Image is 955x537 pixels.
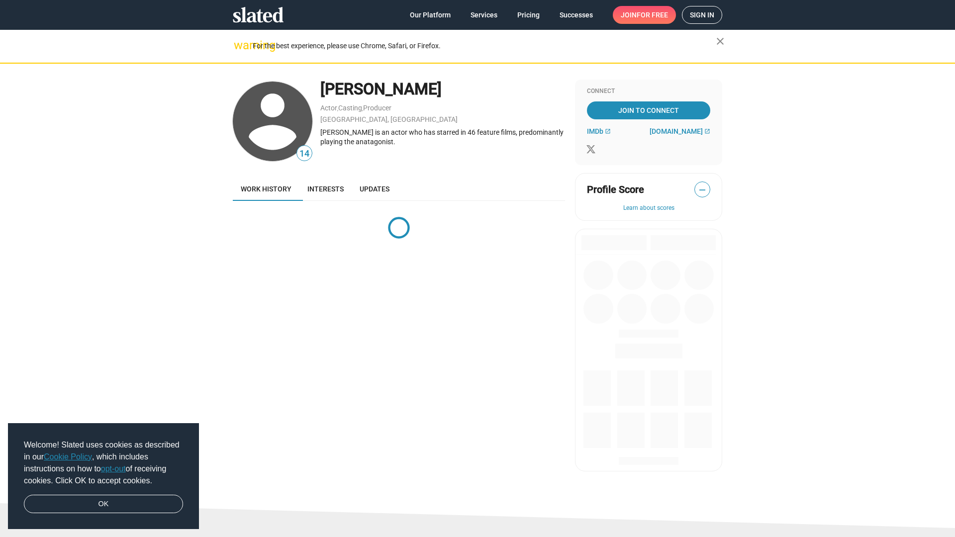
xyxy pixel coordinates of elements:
div: For the best experience, please use Chrome, Safari, or Firefox. [253,39,716,53]
a: Successes [552,6,601,24]
a: Services [463,6,505,24]
span: Updates [360,185,389,193]
a: Casting [338,104,362,112]
a: Join To Connect [587,101,710,119]
a: opt-out [101,464,126,473]
div: cookieconsent [8,423,199,530]
span: [DOMAIN_NAME] [650,127,703,135]
span: Profile Score [587,183,644,196]
a: dismiss cookie message [24,495,183,514]
mat-icon: open_in_new [704,128,710,134]
a: Pricing [509,6,548,24]
span: Our Platform [410,6,451,24]
a: Producer [363,104,391,112]
a: [GEOGRAPHIC_DATA], [GEOGRAPHIC_DATA] [320,115,458,123]
span: for free [637,6,668,24]
a: Joinfor free [613,6,676,24]
mat-icon: close [714,35,726,47]
span: Welcome! Slated uses cookies as described in our , which includes instructions on how to of recei... [24,439,183,487]
span: , [362,106,363,111]
span: Pricing [517,6,540,24]
a: Updates [352,177,397,201]
span: , [337,106,338,111]
mat-icon: warning [234,39,246,51]
div: [PERSON_NAME] is an actor who has starred in 46 feature films, predominantly playing the anatagon... [320,128,565,146]
a: Work history [233,177,299,201]
span: — [695,183,710,196]
a: Sign in [682,6,722,24]
span: Join [621,6,668,24]
a: IMDb [587,127,611,135]
a: [DOMAIN_NAME] [650,127,710,135]
a: Interests [299,177,352,201]
span: Services [471,6,497,24]
span: 14 [297,147,312,161]
span: Successes [560,6,593,24]
span: Work history [241,185,291,193]
span: Sign in [690,6,714,23]
div: [PERSON_NAME] [320,79,565,100]
span: Join To Connect [589,101,708,119]
span: IMDb [587,127,603,135]
a: Actor [320,104,337,112]
span: Interests [307,185,344,193]
div: Connect [587,88,710,95]
a: Our Platform [402,6,459,24]
mat-icon: open_in_new [605,128,611,134]
a: Cookie Policy [44,452,92,461]
button: Learn about scores [587,204,710,212]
